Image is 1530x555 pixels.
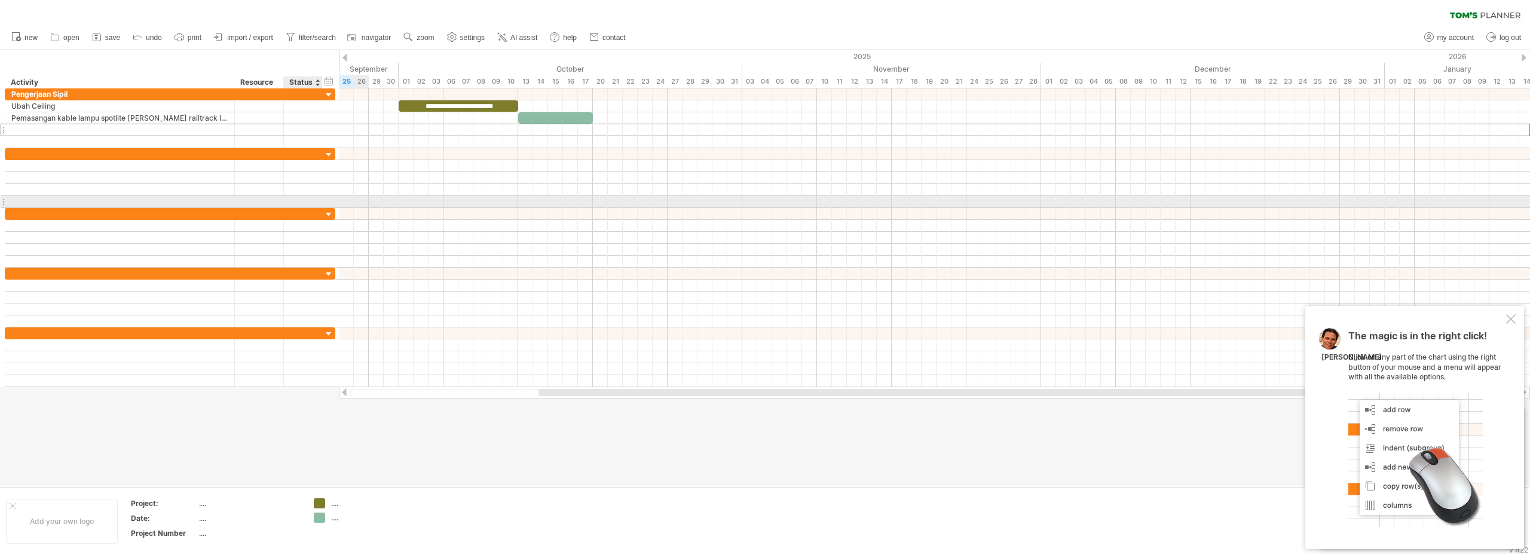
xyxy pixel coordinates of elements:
div: Wednesday, 12 November 2025 [847,75,862,88]
a: open [47,30,83,45]
div: Tuesday, 30 September 2025 [384,75,399,88]
div: Friday, 28 November 2025 [1026,75,1041,88]
div: Monday, 24 November 2025 [966,75,981,88]
div: Tuesday, 6 January 2026 [1430,75,1445,88]
span: filter/search [299,33,336,42]
div: Monday, 10 November 2025 [817,75,832,88]
div: Activity [11,76,228,88]
div: Wednesday, 31 December 2025 [1370,75,1385,88]
div: Thursday, 6 November 2025 [787,75,802,88]
a: navigator [345,30,394,45]
div: Pengerjaan Sipil [11,88,228,100]
div: Thursday, 20 November 2025 [937,75,951,88]
div: Friday, 17 October 2025 [578,75,593,88]
div: Thursday, 23 October 2025 [638,75,653,88]
div: Pemasangan kable lampu spotlite [PERSON_NAME] railtrack lamp [11,112,228,124]
div: Monday, 8 December 2025 [1116,75,1131,88]
span: settings [460,33,485,42]
div: Tuesday, 4 November 2025 [757,75,772,88]
div: Project Number [131,528,197,538]
div: .... [199,528,299,538]
div: Tuesday, 9 December 2025 [1131,75,1146,88]
div: Ubah Ceiling [11,100,228,112]
a: undo [130,30,166,45]
a: my account [1421,30,1477,45]
a: new [8,30,41,45]
div: Wednesday, 8 October 2025 [473,75,488,88]
a: AI assist [494,30,541,45]
div: Wednesday, 3 December 2025 [1071,75,1086,88]
a: print [172,30,205,45]
div: Thursday, 11 December 2025 [1161,75,1176,88]
div: Thursday, 16 October 2025 [563,75,578,88]
span: open [63,33,79,42]
div: .... [199,498,299,508]
div: v 422 [1509,545,1528,554]
div: Wednesday, 7 January 2026 [1445,75,1459,88]
div: Tuesday, 21 October 2025 [608,75,623,88]
div: Monday, 13 October 2025 [518,75,533,88]
div: Click on any part of the chart using the right button of your mouse and a menu will appear with a... [1348,331,1504,527]
a: zoom [400,30,437,45]
div: Wednesday, 24 December 2025 [1295,75,1310,88]
a: help [547,30,580,45]
div: Tuesday, 7 October 2025 [458,75,473,88]
div: Tuesday, 13 January 2026 [1504,75,1519,88]
div: Tuesday, 16 December 2025 [1205,75,1220,88]
div: Monday, 3 November 2025 [742,75,757,88]
div: Tuesday, 30 December 2025 [1355,75,1370,88]
div: Thursday, 30 October 2025 [712,75,727,88]
div: Monday, 15 December 2025 [1191,75,1205,88]
div: Thursday, 2 October 2025 [414,75,429,88]
div: Monday, 29 September 2025 [369,75,384,88]
span: print [188,33,201,42]
span: AI assist [510,33,537,42]
div: Tuesday, 25 November 2025 [981,75,996,88]
div: Wednesday, 22 October 2025 [623,75,638,88]
div: Wednesday, 17 December 2025 [1220,75,1235,88]
div: Thursday, 8 January 2026 [1459,75,1474,88]
div: Monday, 1 December 2025 [1041,75,1056,88]
div: Friday, 26 September 2025 [354,75,369,88]
div: Friday, 21 November 2025 [951,75,966,88]
div: Tuesday, 18 November 2025 [907,75,922,88]
div: Resource [240,76,277,88]
div: Friday, 31 October 2025 [727,75,742,88]
div: Tuesday, 28 October 2025 [683,75,697,88]
a: log out [1483,30,1525,45]
div: Monday, 29 December 2025 [1340,75,1355,88]
div: Friday, 3 October 2025 [429,75,443,88]
span: undo [146,33,162,42]
div: Friday, 2 January 2026 [1400,75,1415,88]
div: Thursday, 1 January 2026 [1385,75,1400,88]
a: settings [444,30,488,45]
div: Friday, 24 October 2025 [653,75,668,88]
span: save [105,33,120,42]
div: Friday, 7 November 2025 [802,75,817,88]
span: help [563,33,577,42]
a: save [89,30,124,45]
div: Wednesday, 1 October 2025 [399,75,414,88]
div: Tuesday, 11 November 2025 [832,75,847,88]
div: Friday, 10 October 2025 [503,75,518,88]
div: Wednesday, 19 November 2025 [922,75,937,88]
div: Add your own logo [6,499,118,544]
div: Thursday, 13 November 2025 [862,75,877,88]
div: Friday, 19 December 2025 [1250,75,1265,88]
div: Friday, 9 January 2026 [1474,75,1489,88]
a: import / export [211,30,277,45]
a: filter/search [283,30,339,45]
span: contact [602,33,626,42]
div: Wednesday, 15 October 2025 [548,75,563,88]
div: Date: [131,513,197,523]
div: Friday, 5 December 2025 [1101,75,1116,88]
div: .... [331,513,396,523]
div: November 2025 [742,63,1041,75]
div: October 2025 [399,63,742,75]
div: Friday, 26 December 2025 [1325,75,1340,88]
div: Friday, 14 November 2025 [877,75,892,88]
div: December 2025 [1041,63,1385,75]
div: Monday, 27 October 2025 [668,75,683,88]
div: Monday, 17 November 2025 [892,75,907,88]
div: Status [289,76,316,88]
